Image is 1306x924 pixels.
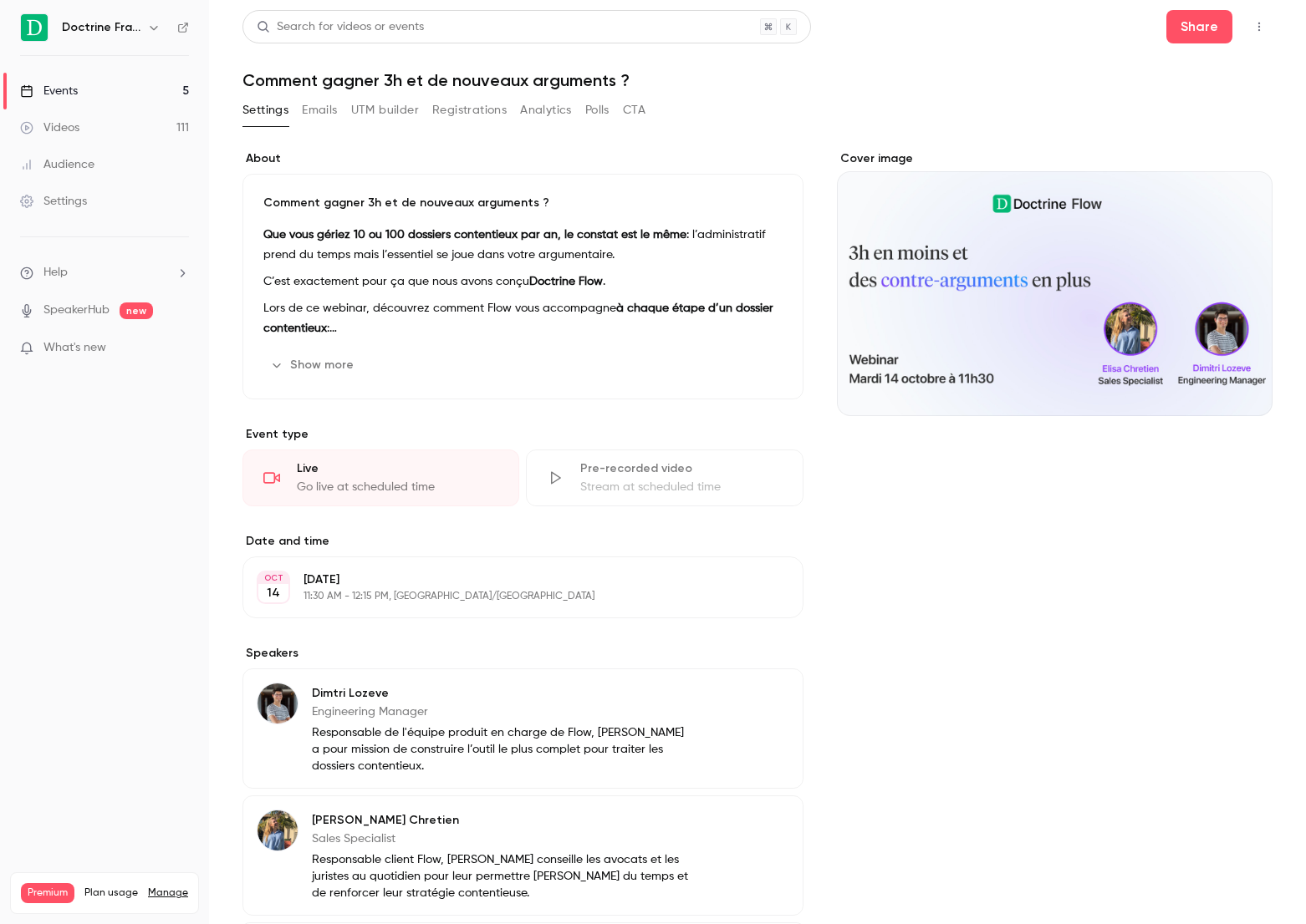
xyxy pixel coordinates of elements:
[837,150,1273,167] label: Cover image
[526,449,803,506] div: Pre-recorded videoStream at scheduled time
[242,533,803,550] label: Date and time
[242,70,1273,90] h1: Comment gagner 3h et de nouveaux arguments ?
[297,460,498,477] div: Live
[242,449,519,506] div: LiveGo live at scheduled time
[263,225,783,265] p: : l’administratif prend du temps mais l’essentiel se joue dans votre argumentaire.
[242,150,803,167] label: About
[263,195,783,211] p: Comment gagner 3h et de nouveaux arguments ?
[258,683,298,723] img: Dimtri Lozeve
[148,886,188,900] a: Manage
[242,645,803,662] label: Speakers
[312,724,695,774] p: Responsable de l'équipe produit en charge de Flow, [PERSON_NAME] a pour mission de construire l’o...
[242,795,803,916] div: Elisa Chretien[PERSON_NAME] ChretienSales SpecialistResponsable client Flow, [PERSON_NAME] consei...
[580,479,782,495] div: Stream at scheduled time
[242,668,803,789] div: Dimtri LozeveDimtri LozeveEngineering ManagerResponsable de l'équipe produit en charge de Flow, [...
[43,264,68,282] span: Help
[312,830,695,847] p: Sales Specialist
[580,460,782,477] div: Pre-recorded video
[242,97,288,124] button: Settings
[20,193,87,210] div: Settings
[62,19,140,36] h6: Doctrine France
[21,14,48,41] img: Doctrine France
[242,426,803,443] p: Event type
[585,97,610,124] button: Polls
[304,571,715,588] p: [DATE]
[20,156,94,173] div: Audience
[297,479,498,495] div: Go live at scheduled time
[520,97,572,124] button: Analytics
[351,97,419,124] button: UTM builder
[258,810,298,850] img: Elisa Chretien
[43,339,106,357] span: What's new
[120,302,153,319] span: new
[312,703,695,720] p: Engineering Manager
[263,298,783,338] p: Lors de ce webinar, découvrez comment Flow vous accompagne :
[21,883,74,903] span: Premium
[84,886,138,900] span: Plan usage
[258,572,288,584] div: OCT
[20,264,189,282] li: help-dropdown-opener
[529,276,603,287] strong: Doctrine Flow
[432,97,507,124] button: Registrations
[263,272,783,292] p: C’est exactement pour ça que nous avons conçu .
[623,97,645,124] button: CTA
[312,812,695,829] p: [PERSON_NAME] Chretien
[257,18,424,36] div: Search for videos or events
[263,352,364,378] button: Show more
[312,851,695,901] p: Responsable client Flow, [PERSON_NAME] conseille les avocats et les juristes au quotidien pour le...
[267,585,280,602] p: 14
[263,229,686,241] strong: Que vous gériez 10 ou 100 dossiers contentieux par an, le constat est le même
[20,119,79,136] div: Videos
[169,341,189,356] iframe: Noticeable Trigger
[1166,10,1232,43] button: Share
[837,150,1273,416] section: Cover image
[302,97,337,124] button: Emails
[312,685,695,702] p: Dimtri Lozeve
[20,83,78,99] div: Events
[43,302,110,319] a: SpeakerHub
[304,590,715,603] p: 11:30 AM - 12:15 PM, [GEOGRAPHIC_DATA]/[GEOGRAPHIC_DATA]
